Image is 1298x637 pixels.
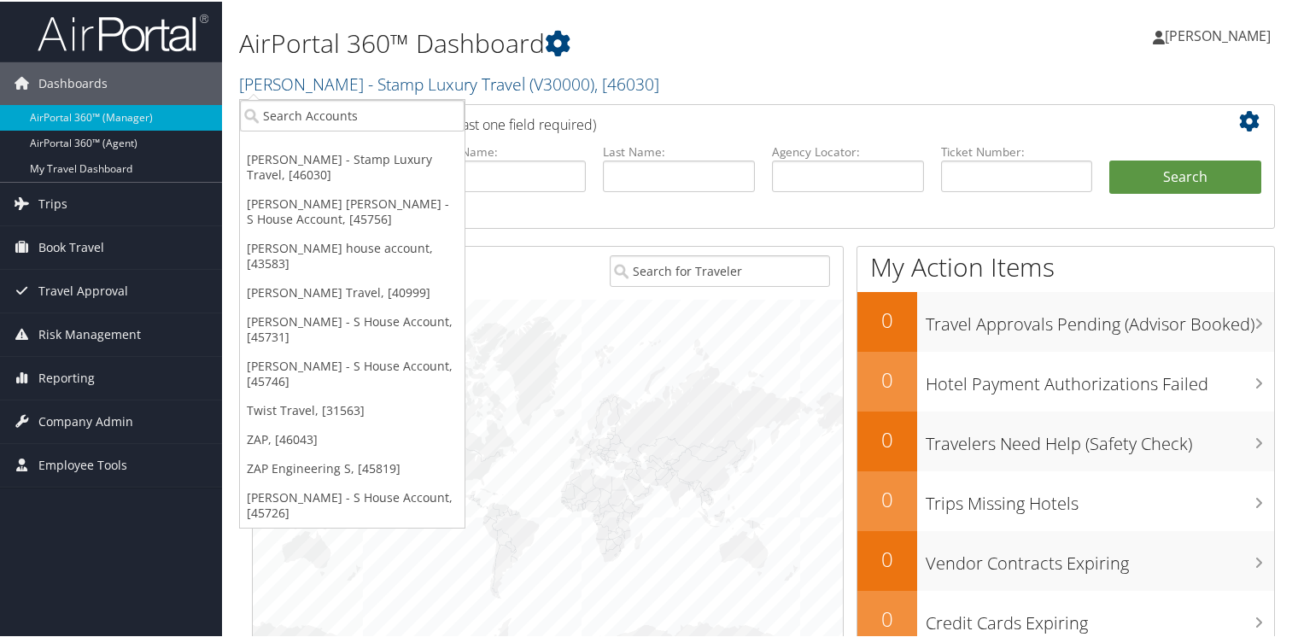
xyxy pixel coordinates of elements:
[857,304,917,333] h2: 0
[38,399,133,441] span: Company Admin
[38,312,141,354] span: Risk Management
[240,277,465,306] a: [PERSON_NAME] Travel, [40999]
[38,61,108,103] span: Dashboards
[857,424,917,453] h2: 0
[857,290,1274,350] a: 0Travel Approvals Pending (Advisor Booked)
[772,142,924,159] label: Agency Locator:
[610,254,830,285] input: Search for Traveler
[240,232,465,277] a: [PERSON_NAME] house account, [43583]
[926,482,1274,514] h3: Trips Missing Hotels
[1165,25,1271,44] span: [PERSON_NAME]
[240,306,465,350] a: [PERSON_NAME] - S House Account, [45731]
[240,453,465,482] a: ZAP Engineering S, [45819]
[857,543,917,572] h2: 0
[38,225,104,267] span: Book Travel
[1153,9,1288,60] a: [PERSON_NAME]
[926,541,1274,574] h3: Vendor Contracts Expiring
[857,483,917,512] h2: 0
[266,106,1176,135] h2: Airtinerary Lookup
[857,350,1274,410] a: 0Hotel Payment Authorizations Failed
[38,181,67,224] span: Trips
[857,248,1274,283] h1: My Action Items
[38,268,128,311] span: Travel Approval
[857,364,917,393] h2: 0
[240,98,465,130] input: Search Accounts
[926,302,1274,335] h3: Travel Approvals Pending (Advisor Booked)
[38,355,95,398] span: Reporting
[433,114,596,132] span: (at least one field required)
[926,362,1274,394] h3: Hotel Payment Authorizations Failed
[594,71,659,94] span: , [ 46030 ]
[941,142,1093,159] label: Ticket Number:
[38,442,127,485] span: Employee Tools
[240,424,465,453] a: ZAP, [46043]
[240,394,465,424] a: Twist Travel, [31563]
[240,482,465,526] a: [PERSON_NAME] - S House Account, [45726]
[435,142,587,159] label: First Name:
[239,24,938,60] h1: AirPortal 360™ Dashboard
[239,71,659,94] a: [PERSON_NAME] - Stamp Luxury Travel
[38,11,208,51] img: airportal-logo.png
[857,603,917,632] h2: 0
[857,529,1274,589] a: 0Vendor Contracts Expiring
[926,601,1274,634] h3: Credit Cards Expiring
[529,71,594,94] span: ( V30000 )
[926,422,1274,454] h3: Travelers Need Help (Safety Check)
[857,410,1274,470] a: 0Travelers Need Help (Safety Check)
[603,142,755,159] label: Last Name:
[240,188,465,232] a: [PERSON_NAME] [PERSON_NAME] - S House Account, [45756]
[240,350,465,394] a: [PERSON_NAME] - S House Account, [45746]
[240,143,465,188] a: [PERSON_NAME] - Stamp Luxury Travel, [46030]
[857,470,1274,529] a: 0Trips Missing Hotels
[1109,159,1261,193] button: Search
